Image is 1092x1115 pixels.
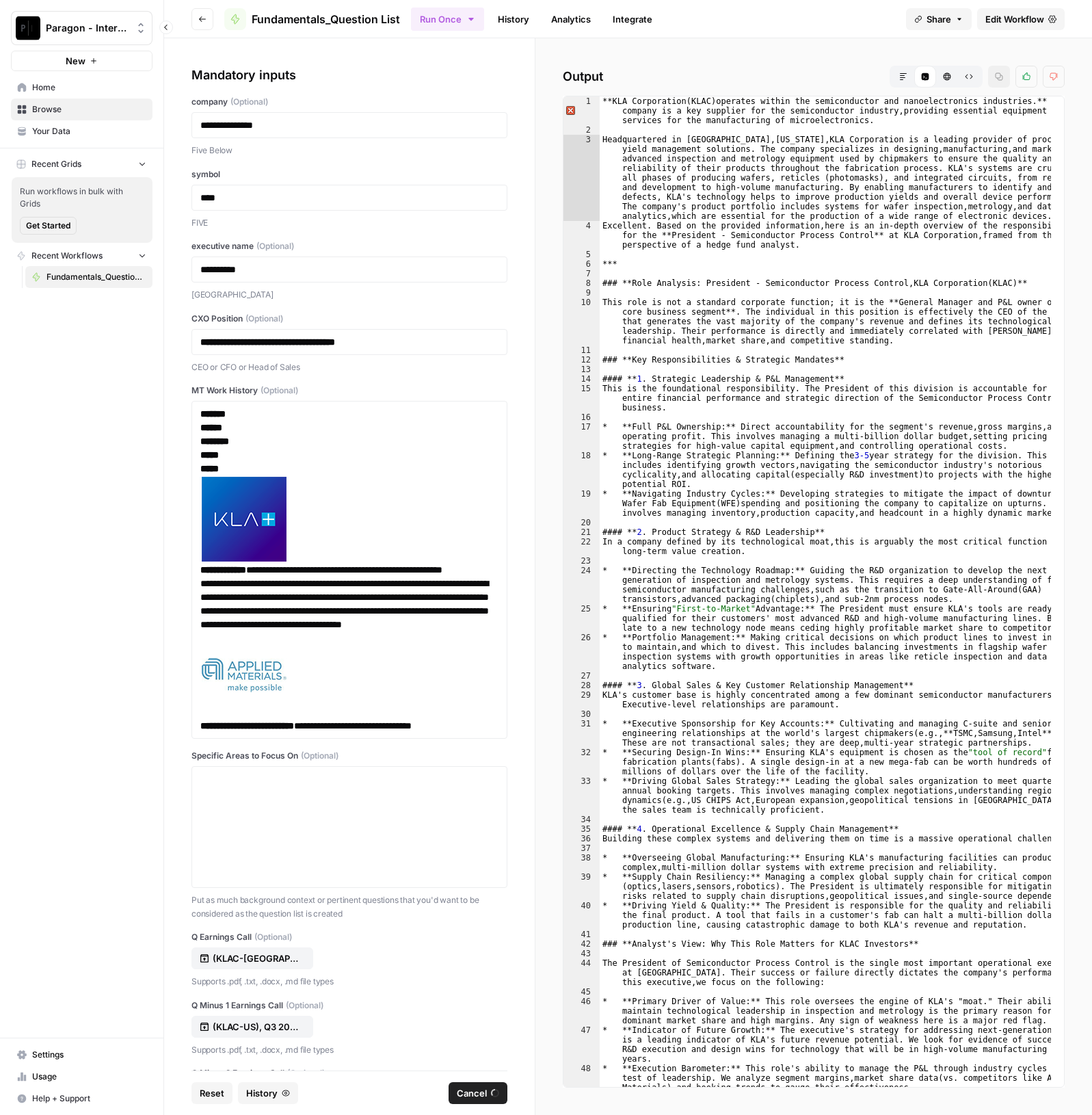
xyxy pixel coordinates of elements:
div: 45 [563,987,600,997]
img: Paragon - Internal Usage Logo [16,16,40,40]
label: MT Work History [191,384,507,397]
div: 26 [563,633,600,671]
button: Get Started [20,217,77,235]
div: 21 [563,527,600,537]
span: Fundamentals_Question List [252,11,400,27]
a: Analytics [543,8,599,30]
a: Usage [11,1066,152,1088]
span: Share [927,12,951,26]
div: 40 [563,901,600,930]
div: 8 [563,278,600,288]
div: 47 [563,1025,600,1064]
span: Settings [32,1049,146,1061]
button: Cancel [449,1082,507,1104]
button: Recent Grids [11,154,152,174]
div: 1 [563,96,600,125]
button: (KLAC-[GEOGRAPHIC_DATA]), Q4 2025 Earnings Call, [DATE] 5_00 PM ET.pdf [191,947,313,969]
span: (Optional) [230,96,268,108]
div: 11 [563,345,600,355]
div: 15 [563,384,600,412]
p: (KLAC-US), Q3 2025 Earnings Call, [DATE] 5_00 PM ET.pdf [213,1020,300,1034]
p: Supports .pdf, .txt, .docx, .md file types [191,975,507,988]
span: Reset [200,1086,224,1100]
span: New [66,54,85,68]
label: company [191,96,507,108]
span: (Optional) [287,1067,325,1079]
span: Edit Workflow [985,12,1044,26]
span: Home [32,81,146,94]
div: 23 [563,556,600,566]
div: 29 [563,690,600,709]
div: 22 [563,537,600,556]
span: Run workflows in bulk with Grids [20,185,144,210]
p: [GEOGRAPHIC_DATA] [191,288,507,302]
div: 39 [563,872,600,901]
a: History [490,8,537,30]
span: Recent Workflows [31,250,103,262]
a: Browse [11,99,152,120]
a: Integrate [604,8,661,30]
button: (KLAC-US), Q3 2025 Earnings Call, [DATE] 5_00 PM ET.pdf [191,1016,313,1038]
p: Put as much background context or pertinent questions that you'd want to be considered as the que... [191,893,507,920]
a: Home [11,77,152,99]
span: (Optional) [286,999,323,1012]
a: Your Data [11,120,152,142]
span: Browse [32,103,146,116]
p: FIVE [191,216,507,230]
p: CEO or CFO or Head of Sales [191,360,507,374]
div: 5 [563,250,600,259]
label: executive name [191,240,507,252]
div: 17 [563,422,600,451]
span: History [246,1086,278,1100]
div: 38 [563,853,600,872]
div: 31 [563,719,600,748]
div: 10 [563,298,600,345]
label: Q Minus 2 Earnings Call [191,1067,507,1079]
div: 34 [563,815,600,824]
div: 9 [563,288,600,298]
label: symbol [191,168,507,181]
span: Error, read annotations row 1 [563,96,576,106]
p: (KLAC-[GEOGRAPHIC_DATA]), Q4 2025 Earnings Call, [DATE] 5_00 PM ET.pdf [213,952,300,965]
label: Q Earnings Call [191,931,507,943]
label: Specific Areas to Focus On [191,750,507,762]
div: 35 [563,824,600,834]
div: 12 [563,355,600,365]
div: 19 [563,489,600,518]
span: Cancel [457,1086,487,1100]
a: Fundamentals_Question List [224,8,400,30]
span: (Optional) [256,240,294,252]
span: Your Data [32,125,146,137]
div: 41 [563,930,600,939]
button: Run Once [411,8,484,31]
div: 44 [563,958,600,987]
div: 13 [563,365,600,374]
div: 20 [563,518,600,527]
div: 33 [563,776,600,815]
button: Share [906,8,972,30]
div: 6 [563,259,600,269]
div: 48 [563,1064,600,1092]
a: Edit Workflow [977,8,1065,30]
div: 3 [563,135,600,221]
a: Fundamentals_Question List [25,266,152,288]
div: 18 [563,451,600,489]
div: 2 [563,125,600,135]
div: 37 [563,843,600,853]
div: 42 [563,939,600,949]
button: Recent Workflows [11,246,152,266]
label: CXO Position [191,313,507,325]
span: (Optional) [245,313,283,325]
p: Supports .pdf, .txt, .docx, .md file types [191,1043,507,1057]
span: Usage [32,1071,146,1083]
div: 36 [563,834,600,843]
button: New [11,51,152,71]
div: 14 [563,374,600,384]
a: Settings [11,1044,152,1066]
div: 32 [563,748,600,776]
span: Paragon - Internal Usage [46,21,129,35]
div: 27 [563,671,600,681]
span: Get Started [26,220,70,232]
div: 24 [563,566,600,604]
span: (Optional) [261,384,298,397]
